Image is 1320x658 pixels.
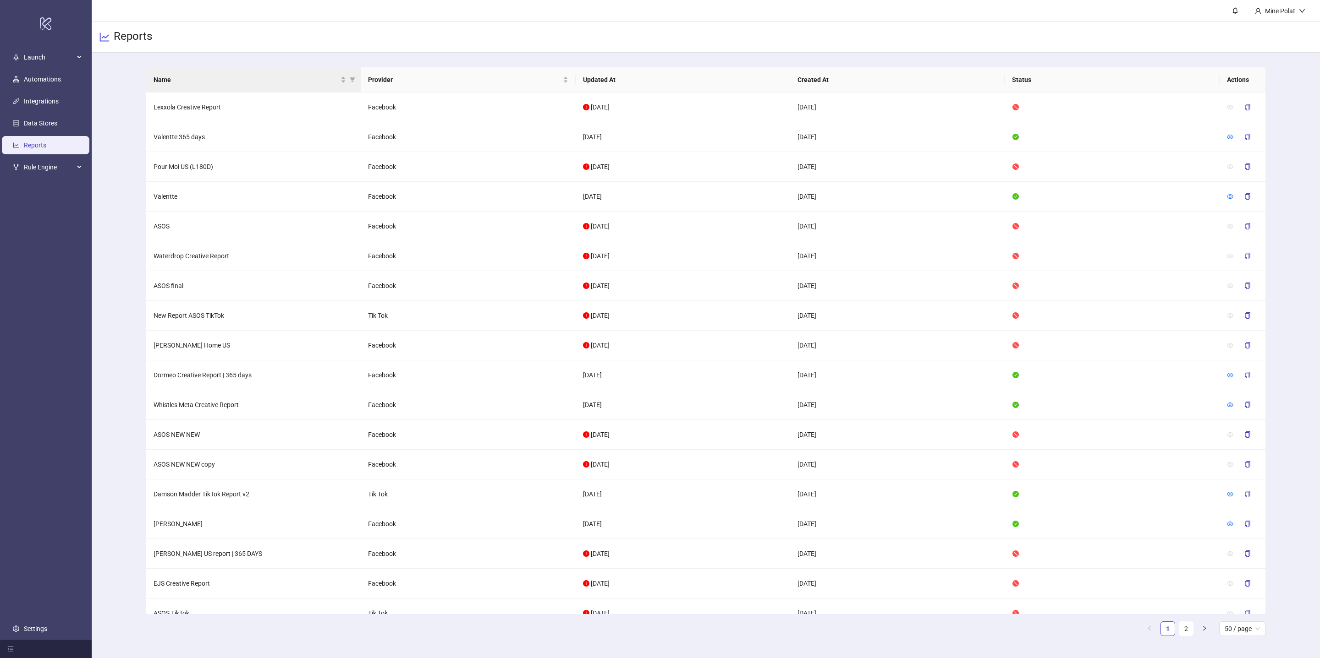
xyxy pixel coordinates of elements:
[1237,100,1258,114] button: copy
[1237,517,1258,531] button: copy
[790,271,1005,301] td: [DATE]
[591,312,610,319] span: [DATE]
[790,479,1005,509] td: [DATE]
[583,283,589,289] span: exclamation-circle
[1227,342,1233,348] span: eye
[591,431,610,438] span: [DATE]
[790,92,1005,122] td: [DATE]
[576,67,790,92] th: Updated At
[146,509,361,539] td: [PERSON_NAME]
[146,182,361,212] td: Valentte
[146,539,361,569] td: [PERSON_NAME] US report | 365 DAYS
[146,301,361,331] td: New Report ASOS TikTok
[1237,457,1258,472] button: copy
[1012,104,1019,110] span: stop
[790,182,1005,212] td: [DATE]
[1161,622,1175,636] a: 1
[1227,520,1233,527] a: eye
[790,212,1005,241] td: [DATE]
[1237,219,1258,234] button: copy
[361,122,575,152] td: Facebook
[1227,223,1233,229] span: eye
[1244,193,1251,200] span: copy
[591,461,610,468] span: [DATE]
[350,77,355,82] span: filter
[1160,621,1175,636] li: 1
[146,360,361,390] td: Dormeo Creative Report | 365 days
[361,271,575,301] td: Facebook
[1012,134,1019,140] span: check-circle
[1237,576,1258,591] button: copy
[361,598,575,628] td: Tik Tok
[583,253,589,259] span: exclamation-circle
[1237,487,1258,501] button: copy
[583,550,589,557] span: exclamation-circle
[1012,283,1019,289] span: stop
[13,54,19,60] span: rocket
[1244,610,1251,616] span: copy
[1227,372,1233,378] span: eye
[146,212,361,241] td: ASOS
[1012,521,1019,527] span: check-circle
[1012,431,1019,438] span: stop
[790,509,1005,539] td: [DATE]
[1261,6,1299,16] div: Mine Polat
[1244,342,1251,348] span: copy
[591,609,610,617] span: [DATE]
[146,450,361,479] td: ASOS NEW NEW copy
[1219,621,1265,636] div: Page Size
[1012,193,1019,200] span: check-circle
[361,67,575,92] th: Provider
[146,479,361,509] td: Damson Madder TikTok Report v2
[1012,253,1019,259] span: stop
[1227,163,1233,170] span: eye
[576,509,790,539] td: [DATE]
[583,431,589,438] span: exclamation-circle
[1227,521,1233,527] span: eye
[1220,67,1265,92] th: Actions
[24,76,61,83] a: Automations
[1237,427,1258,442] button: copy
[790,67,1005,92] th: Created At
[24,158,74,176] span: Rule Engine
[1244,163,1251,170] span: copy
[1299,8,1305,14] span: down
[1012,223,1019,229] span: stop
[1237,189,1258,204] button: copy
[790,539,1005,569] td: [DATE]
[790,390,1005,420] td: [DATE]
[361,182,575,212] td: Facebook
[24,98,59,105] a: Integrations
[146,331,361,360] td: [PERSON_NAME] Home US
[790,420,1005,450] td: [DATE]
[1197,621,1212,636] li: Next Page
[1005,67,1219,92] th: Status
[576,390,790,420] td: [DATE]
[790,598,1005,628] td: [DATE]
[361,331,575,360] td: Facebook
[583,163,589,170] span: exclamation-circle
[1147,625,1152,631] span: left
[1225,622,1260,636] span: 50 / page
[1237,546,1258,561] button: copy
[146,92,361,122] td: Lexxola Creative Report
[1237,338,1258,353] button: copy
[576,122,790,152] td: [DATE]
[361,212,575,241] td: Facebook
[790,241,1005,271] td: [DATE]
[24,48,74,66] span: Launch
[24,141,46,149] a: Reports
[1012,461,1019,468] span: stop
[591,223,610,230] span: [DATE]
[361,301,575,331] td: Tik Tok
[790,360,1005,390] td: [DATE]
[1237,397,1258,412] button: copy
[1244,283,1251,289] span: copy
[146,122,361,152] td: Valentte 365 days
[1227,193,1233,200] a: eye
[1012,491,1019,497] span: check-circle
[1227,371,1233,379] a: eye
[7,646,14,652] span: menu-fold
[361,479,575,509] td: Tik Tok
